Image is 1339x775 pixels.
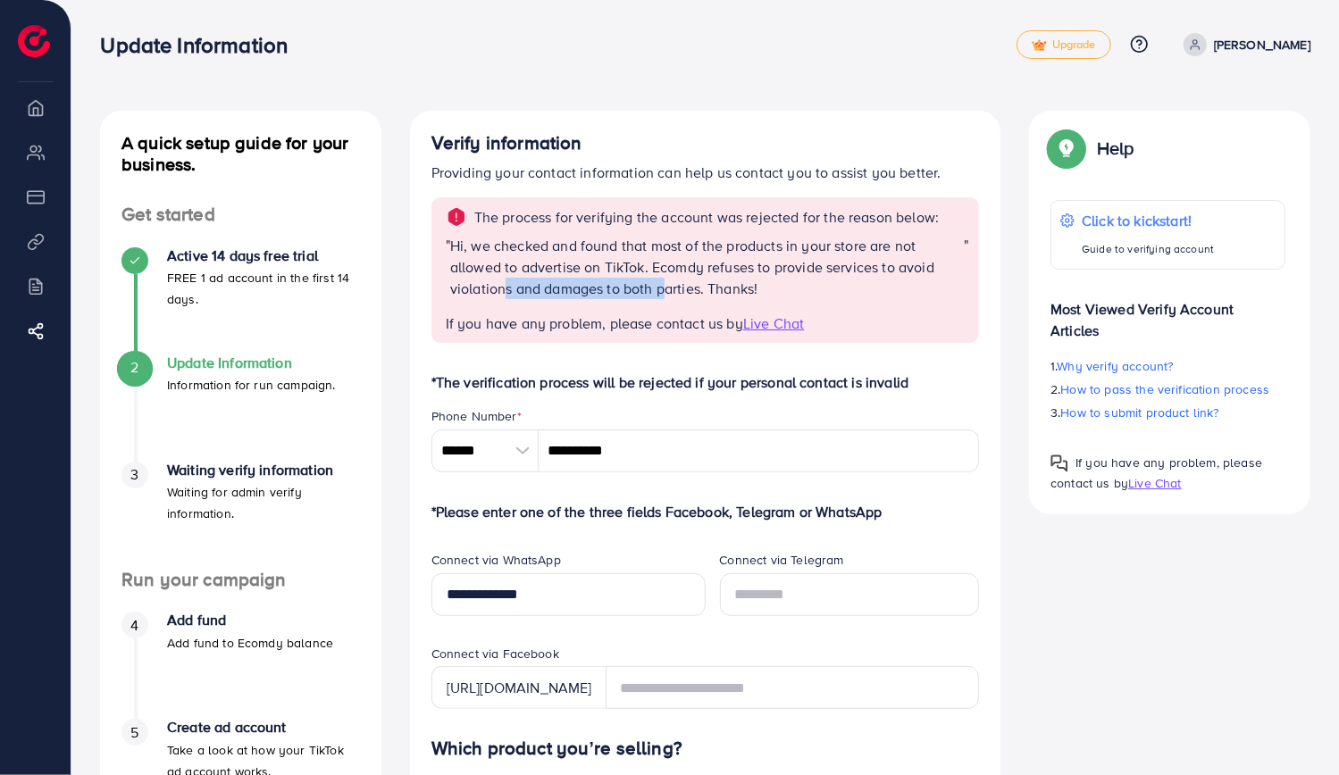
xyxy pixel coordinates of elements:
li: Update Information [100,354,381,462]
label: Phone Number [431,407,522,425]
p: Most Viewed Verify Account Articles [1050,284,1285,341]
p: 3. [1050,402,1285,423]
h4: A quick setup guide for your business. [100,132,381,175]
img: Popup guide [1050,132,1083,164]
h4: Create ad account [167,719,360,736]
p: Waiting for admin verify information. [167,481,360,524]
div: [URL][DOMAIN_NAME] [431,666,607,709]
span: How to submit product link? [1061,404,1219,421]
span: How to pass the verification process [1061,380,1270,398]
iframe: Chat [1263,695,1326,762]
h4: Which product you’re selling? [431,737,980,760]
p: 1. [1050,355,1285,377]
span: Live Chat [1128,474,1181,492]
img: alert [446,206,467,228]
span: 5 [130,722,138,743]
h4: Waiting verify information [167,462,360,479]
a: [PERSON_NAME] [1176,33,1310,56]
a: tickUpgrade [1017,30,1111,59]
p: 2. [1050,379,1285,400]
span: " [446,235,450,313]
label: Connect via WhatsApp [431,551,561,569]
span: " [964,235,968,313]
p: The process for verifying the account was rejected for the reason below: [474,206,940,228]
p: Information for run campaign. [167,374,336,396]
span: If you have any problem, please contact us by [446,313,743,333]
p: FREE 1 ad account in the first 14 days. [167,267,360,310]
span: Live Chat [743,313,804,333]
p: Guide to verifying account [1082,238,1214,260]
p: Add fund to Ecomdy balance [167,632,333,654]
h4: Verify information [431,132,980,154]
label: Connect via Telegram [720,551,844,569]
li: Add fund [100,612,381,719]
p: Help [1097,137,1134,159]
span: 3 [130,464,138,485]
label: Connect via Facebook [431,645,559,662]
p: Hi, we checked and found that most of the products in your store are not allowed to advertise on ... [450,235,964,299]
h4: Active 14 days free trial [167,247,360,264]
span: 4 [130,615,138,636]
li: Active 14 days free trial [100,247,381,354]
h4: Add fund [167,612,333,629]
h3: Update Information [100,32,302,58]
p: [PERSON_NAME] [1214,34,1310,55]
span: Why verify account? [1058,357,1174,375]
img: Popup guide [1050,454,1068,472]
img: tick [1032,39,1047,52]
p: *The verification process will be rejected if your personal contact is invalid [431,371,980,393]
img: logo [18,25,50,57]
span: If you have any problem, please contact us by [1050,454,1262,492]
h4: Update Information [167,354,336,371]
li: Waiting verify information [100,462,381,569]
span: Upgrade [1032,38,1096,52]
h4: Run your campaign [100,569,381,591]
span: 2 [130,357,138,378]
p: Providing your contact information can help us contact you to assist you better. [431,162,980,183]
p: *Please enter one of the three fields Facebook, Telegram or WhatsApp [431,501,980,522]
p: Click to kickstart! [1082,210,1214,231]
h4: Get started [100,204,381,226]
